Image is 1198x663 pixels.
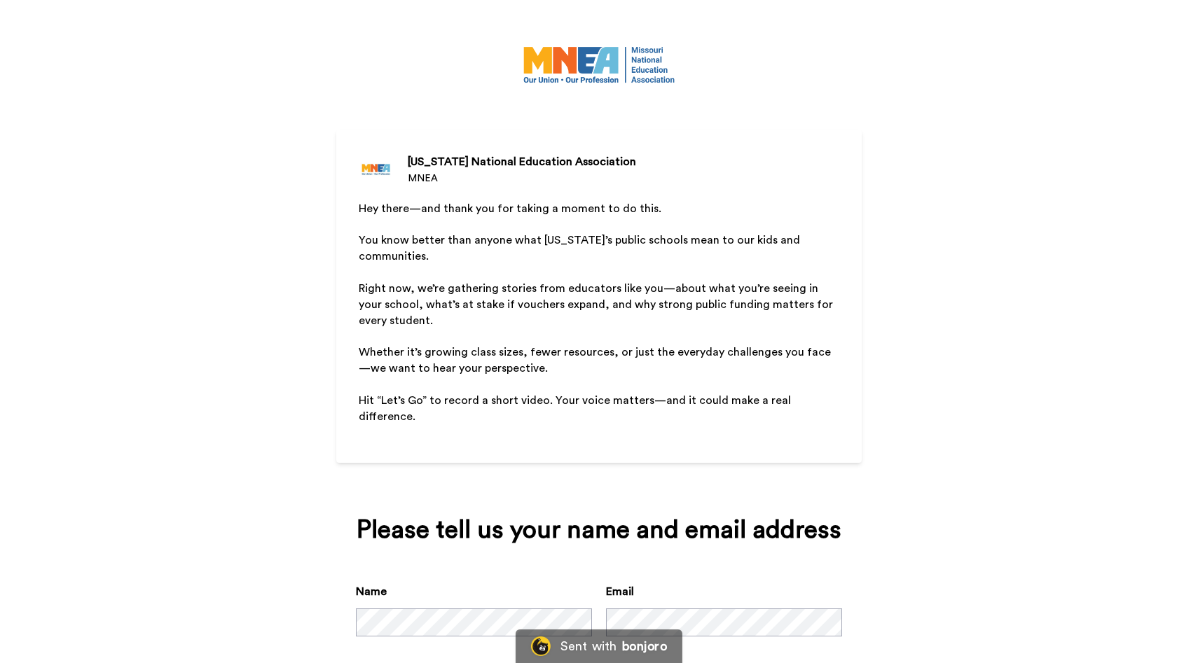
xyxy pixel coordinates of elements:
[408,172,636,186] div: MNEA
[359,283,836,326] span: Right now, we’re gathering stories from educators like you—about what you’re seeing in your schoo...
[359,395,794,422] span: Hit “Let’s Go” to record a short video. Your voice matters—and it could make a real difference.
[516,629,682,663] a: Bonjoro LogoSent withbonjoro
[359,203,661,214] span: Hey there—and thank you for taking a moment to do this.
[356,583,387,600] label: Name
[356,516,842,544] div: Please tell us your name and email address
[359,347,831,374] span: Whether it’s growing class sizes, fewer resources, or just the everyday challenges you face—we wa...
[560,640,617,652] div: Sent with
[359,235,803,262] span: You know better than anyone what [US_STATE]’s public schools mean to our kids and communities.
[522,45,676,85] img: https://cdn.bonjoro.com/media/c220d1c5-c6b3-4e3f-a3d0-f92713318533/a67938ba-7105-4075-a790-2e34c3...
[408,153,636,170] div: [US_STATE] National Education Association
[622,640,667,652] div: bonjoro
[606,583,634,600] label: Email
[359,152,394,187] img: MNEA
[531,636,551,656] img: Bonjoro Logo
